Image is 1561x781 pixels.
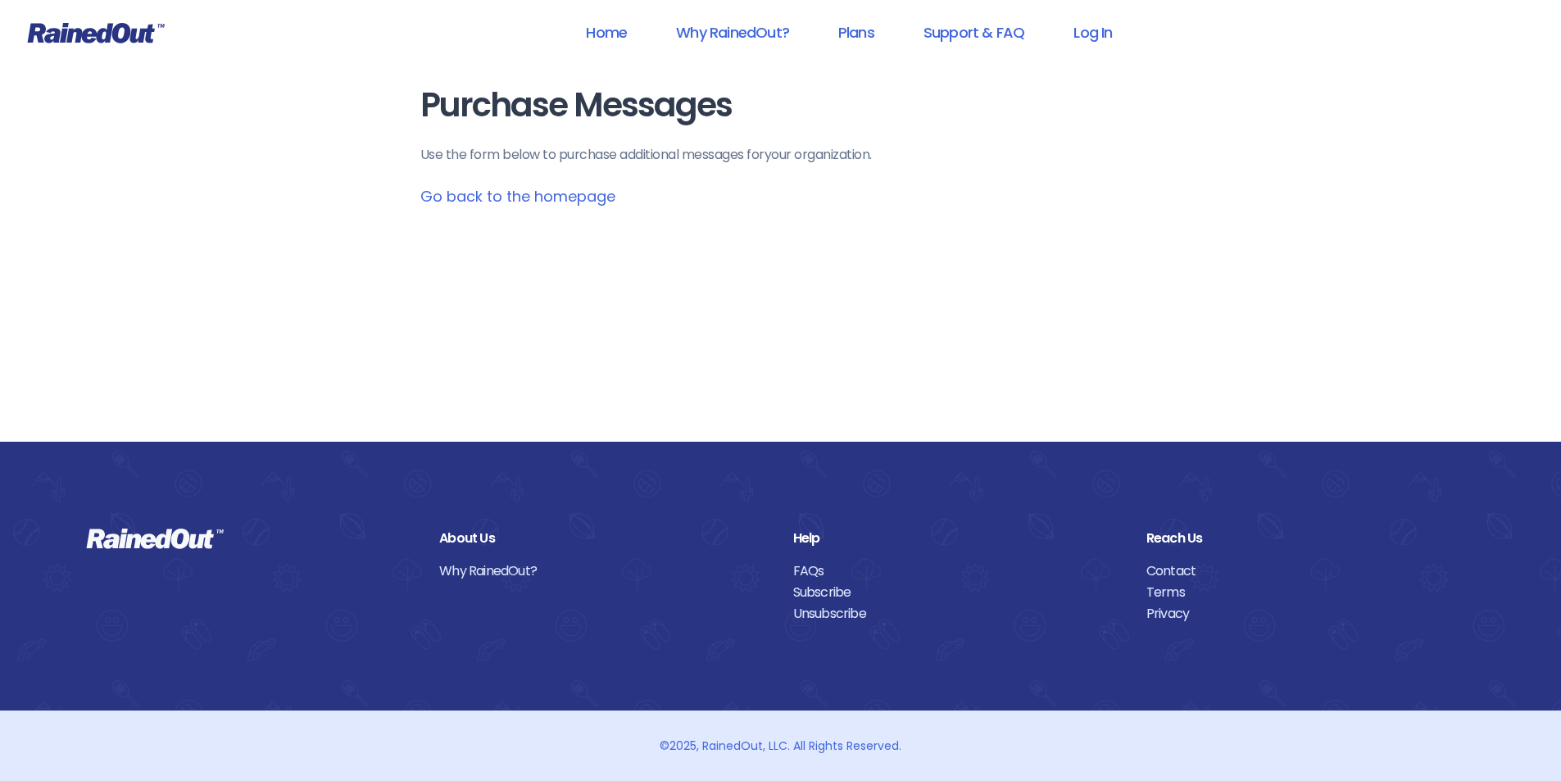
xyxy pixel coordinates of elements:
[1146,561,1475,582] a: Contact
[1146,528,1475,549] div: Reach Us
[793,561,1122,582] a: FAQs
[565,14,648,51] a: Home
[655,14,810,51] a: Why RainedOut?
[793,603,1122,624] a: Unsubscribe
[1146,582,1475,603] a: Terms
[793,582,1122,603] a: Subscribe
[817,14,896,51] a: Plans
[439,528,768,549] div: About Us
[420,145,1141,165] p: Use the form below to purchase additional messages for your organization .
[793,528,1122,549] div: Help
[420,186,615,207] a: Go back to the homepage
[1052,14,1133,51] a: Log In
[1146,603,1475,624] a: Privacy
[420,87,1141,124] h1: Purchase Messages
[902,14,1046,51] a: Support & FAQ
[439,561,768,582] a: Why RainedOut?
